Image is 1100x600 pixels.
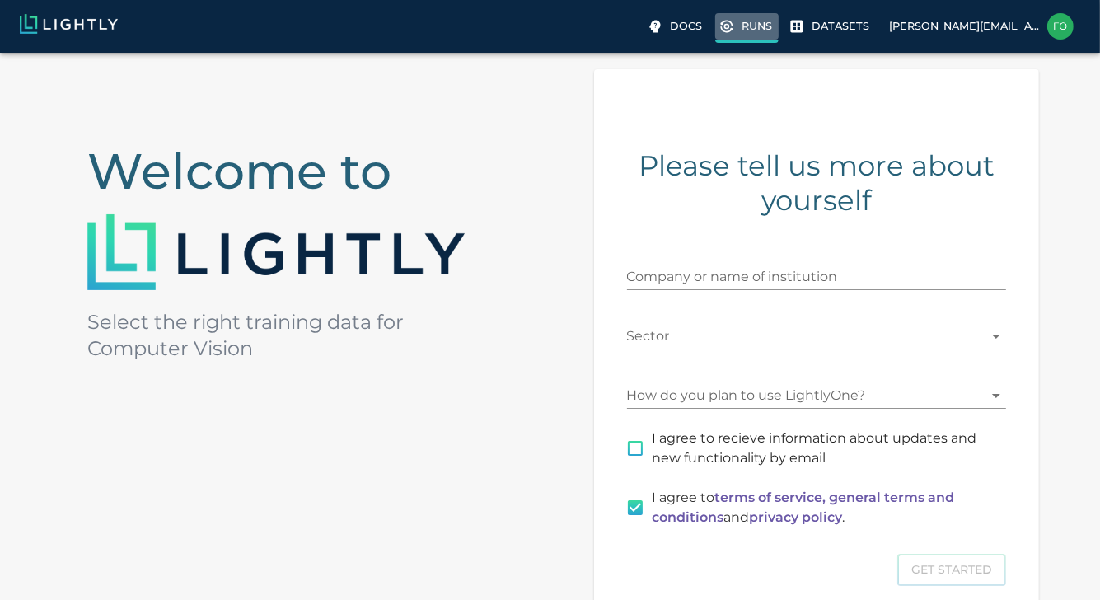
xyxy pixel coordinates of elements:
h4: Please tell us more about yourself [627,148,1006,218]
h5: Select the right training data for Computer Vision [87,309,506,362]
img: Lightly [20,14,118,34]
p: Runs [742,18,772,34]
img: foti.coleca@valeo.com [1047,13,1074,40]
label: Runs [715,13,779,43]
span: I agree to recieve information about updates and new functionality by email [653,429,993,468]
p: Docs [670,18,702,34]
a: privacy policy [750,509,843,525]
p: I agree to and . [653,488,993,527]
label: Datasets [785,13,876,40]
p: Datasets [812,18,869,34]
h2: Welcome to [87,142,506,201]
label: Docs [644,13,709,40]
a: terms of service, general terms and conditions [653,490,955,525]
label: [PERSON_NAME][EMAIL_ADDRESS][DOMAIN_NAME]foti.coleca@valeo.com [882,8,1080,45]
p: [PERSON_NAME][EMAIL_ADDRESS][DOMAIN_NAME] [889,18,1041,34]
img: Lightly [87,214,464,290]
a: Runs [715,13,779,40]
